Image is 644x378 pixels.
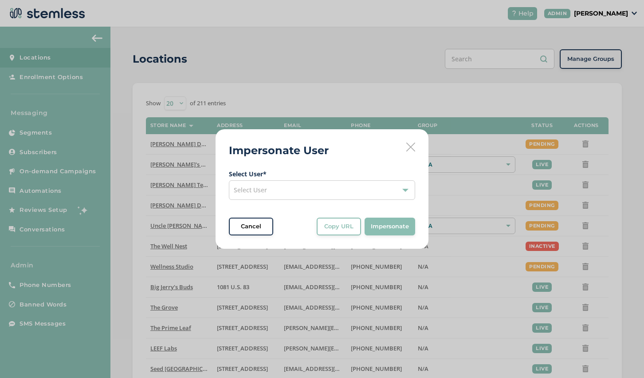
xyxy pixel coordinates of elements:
button: Cancel [229,218,273,235]
button: Impersonate [365,218,415,235]
span: Copy URL [324,222,353,231]
h2: Impersonate User [229,143,329,159]
span: Cancel [241,222,261,231]
span: Select User [234,186,267,194]
button: Copy URL [317,218,361,235]
iframe: Chat Widget [600,335,644,378]
span: Impersonate [371,222,409,231]
label: Select User [229,169,415,179]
